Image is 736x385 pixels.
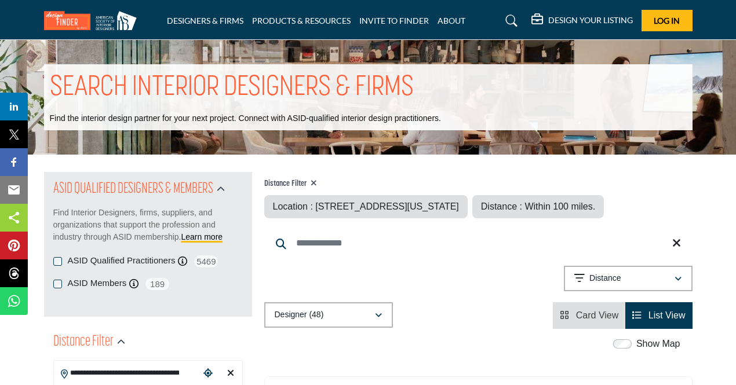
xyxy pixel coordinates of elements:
label: Show Map [636,337,680,351]
a: Learn more [181,232,223,241]
span: 5469 [193,254,219,269]
a: PRODUCTS & RESOURCES [252,16,351,25]
li: Card View [553,302,625,329]
a: ABOUT [438,16,465,25]
span: Card View [576,310,619,320]
h1: SEARCH INTERIOR DESIGNERS & FIRMS [50,70,414,106]
h5: DESIGN YOUR LISTING [548,15,633,25]
li: List View [625,302,692,329]
a: View List [632,310,685,320]
p: Distance [589,273,621,284]
p: Find Interior Designers, firms, suppliers, and organizations that support the profession and indu... [53,207,243,243]
span: Log In [654,16,680,25]
span: Location : [STREET_ADDRESS][US_STATE] [273,201,459,211]
a: DESIGNERS & FIRMS [167,16,243,25]
h2: Distance Filter [53,332,114,353]
a: INVITE TO FINDER [359,16,429,25]
label: ASID Qualified Practitioners [68,254,176,267]
button: Log In [642,10,693,31]
a: Search [494,12,525,30]
h4: Distance Filter [264,179,604,189]
button: Distance [564,266,693,291]
button: Designer (48) [264,302,393,328]
img: Site Logo [44,11,143,30]
span: 189 [144,277,170,291]
span: List View [648,310,686,320]
span: Distance : Within 100 miles. [481,201,595,211]
div: DESIGN YOUR LISTING [531,14,633,28]
input: Search Location [54,362,200,384]
h2: ASID QUALIFIED DESIGNERS & MEMBERS [53,179,213,200]
a: View Card [560,310,618,320]
input: ASID Members checkbox [53,280,62,288]
input: Search Keyword [264,229,693,257]
input: ASID Qualified Practitioners checkbox [53,257,62,266]
p: Designer (48) [275,309,324,321]
p: Find the interior design partner for your next project. Connect with ASID-qualified interior desi... [50,113,441,124]
label: ASID Members [68,277,127,290]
